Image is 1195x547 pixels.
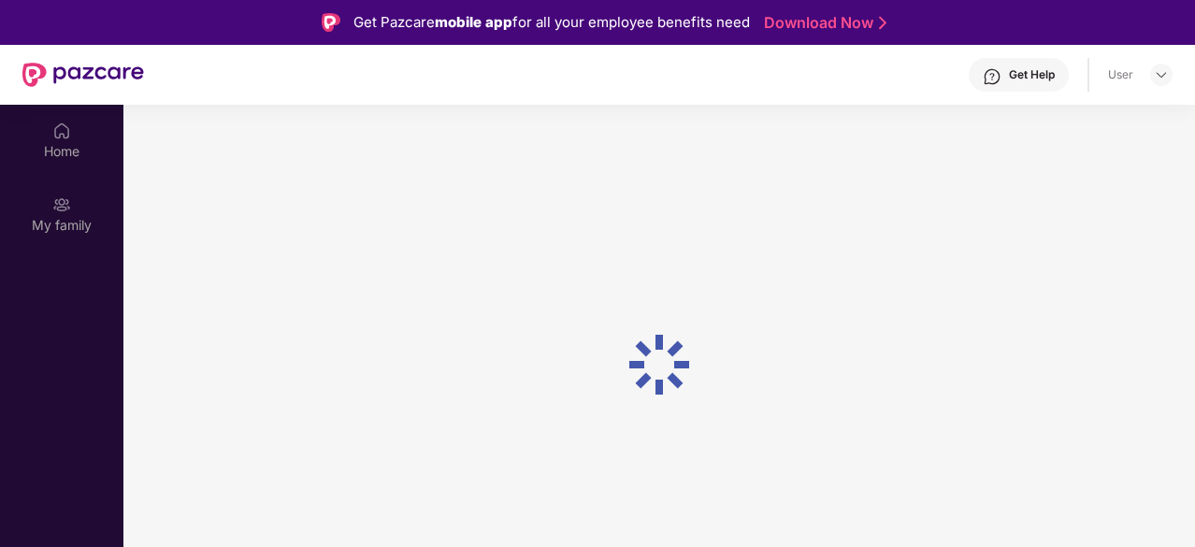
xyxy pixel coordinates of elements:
a: Download Now [764,13,881,33]
img: Stroke [879,13,886,33]
img: svg+xml;base64,PHN2ZyBpZD0iSG9tZSIgeG1sbnM9Imh0dHA6Ly93d3cudzMub3JnLzIwMDAvc3ZnIiB3aWR0aD0iMjAiIG... [52,122,71,140]
div: Get Help [1009,67,1055,82]
strong: mobile app [435,13,512,31]
img: svg+xml;base64,PHN2ZyB3aWR0aD0iMjAiIGhlaWdodD0iMjAiIHZpZXdCb3g9IjAgMCAyMCAyMCIgZmlsbD0ibm9uZSIgeG... [52,195,71,214]
img: svg+xml;base64,PHN2ZyBpZD0iRHJvcGRvd24tMzJ4MzIiIHhtbG5zPSJodHRwOi8vd3d3LnczLm9yZy8yMDAwL3N2ZyIgd2... [1154,67,1169,82]
img: Logo [322,13,340,32]
img: svg+xml;base64,PHN2ZyBpZD0iSGVscC0zMngzMiIgeG1sbnM9Imh0dHA6Ly93d3cudzMub3JnLzIwMDAvc3ZnIiB3aWR0aD... [983,67,1001,86]
div: Get Pazcare for all your employee benefits need [353,11,750,34]
img: New Pazcare Logo [22,63,144,87]
div: User [1108,67,1133,82]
